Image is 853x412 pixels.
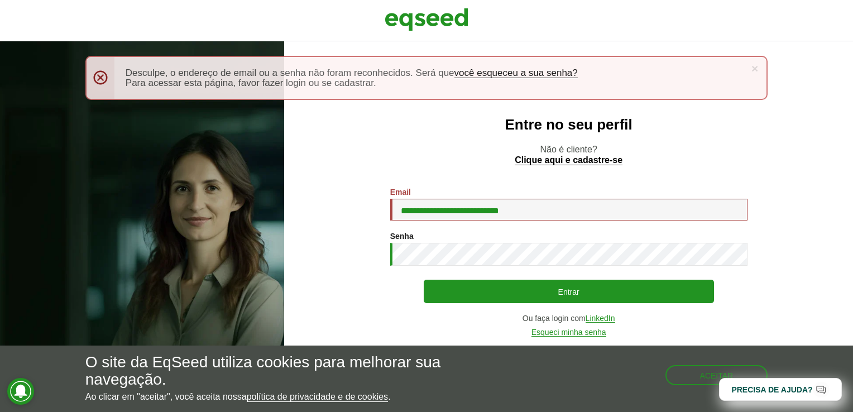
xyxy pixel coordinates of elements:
[424,280,714,303] button: Entrar
[126,68,744,78] li: Desculpe, o endereço de email ou a senha não foram reconhecidos. Será que
[306,144,831,165] p: Não é cliente?
[390,232,414,240] label: Senha
[454,68,578,78] a: você esqueceu a sua senha?
[515,156,622,165] a: Clique aqui e cadastre-se
[531,328,606,337] a: Esqueci minha senha
[85,354,495,389] h5: O site da EqSeed utiliza cookies para melhorar sua navegação.
[586,314,615,323] a: LinkedIn
[751,63,758,74] a: ×
[390,314,747,323] div: Ou faça login com
[85,391,495,402] p: Ao clicar em "aceitar", você aceita nossa .
[126,78,744,88] li: Para acessar esta página, favor fazer login ou se cadastrar.
[385,6,468,33] img: EqSeed Logo
[247,392,389,402] a: política de privacidade e de cookies
[390,188,411,196] label: Email
[665,365,768,385] button: Aceitar
[306,117,831,133] h2: Entre no seu perfil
